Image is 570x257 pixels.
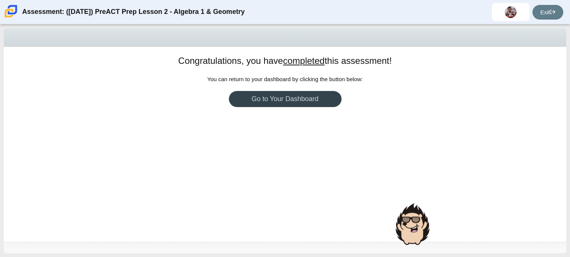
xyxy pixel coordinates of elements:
div: Assessment: ([DATE]) PreACT Prep Lesson 2 - Algebra 1 & Geometry [22,3,245,21]
h1: Congratulations, you have this assessment! [178,54,392,67]
img: Carmen School of Science & Technology [3,3,19,19]
a: Exit [532,5,563,20]
a: Go to Your Dashboard [229,91,342,107]
u: completed [283,56,325,66]
span: You can return to your dashboard by clicking the button below: [207,76,363,82]
img: milton.brookshire.mzoSXR [505,6,517,18]
a: Carmen School of Science & Technology [3,14,19,20]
